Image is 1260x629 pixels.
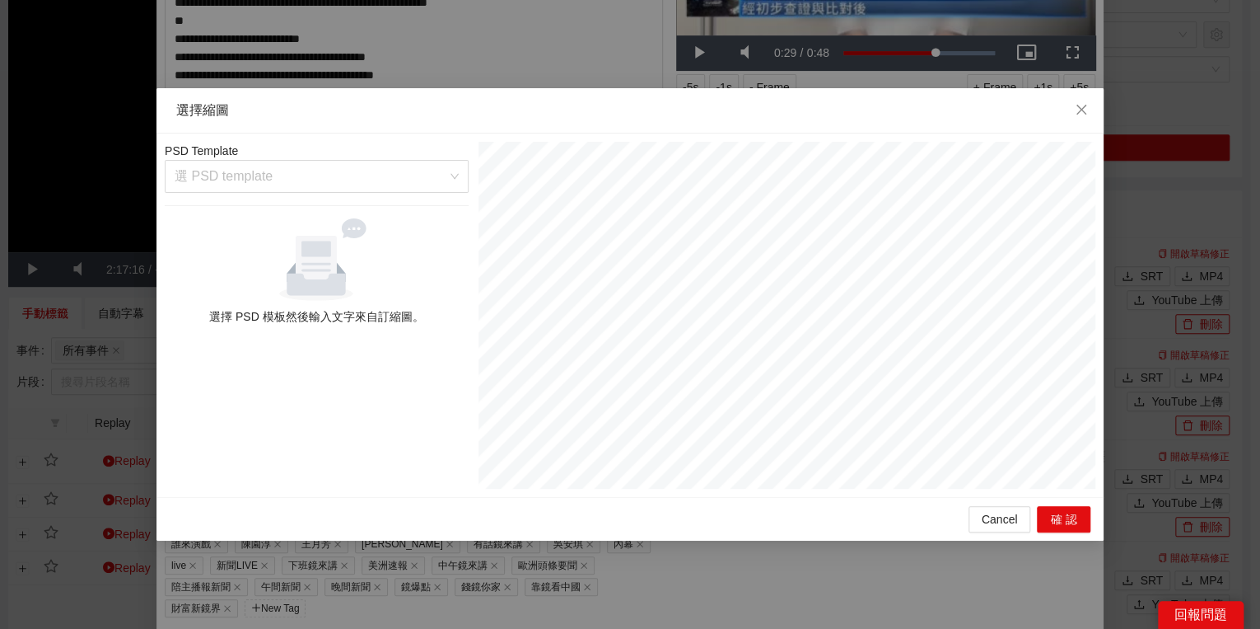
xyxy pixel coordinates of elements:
[176,101,1084,120] div: 選擇縮圖
[982,510,1018,528] span: Cancel
[171,307,462,326] div: 選擇 PSD 模板然後輸入文字來自訂縮圖。
[165,144,238,157] span: PSD Template
[1059,88,1104,133] button: Close
[1158,601,1244,629] div: 回報問題
[1037,506,1090,533] button: 確認
[968,506,1031,533] button: Cancel
[1075,103,1088,116] span: close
